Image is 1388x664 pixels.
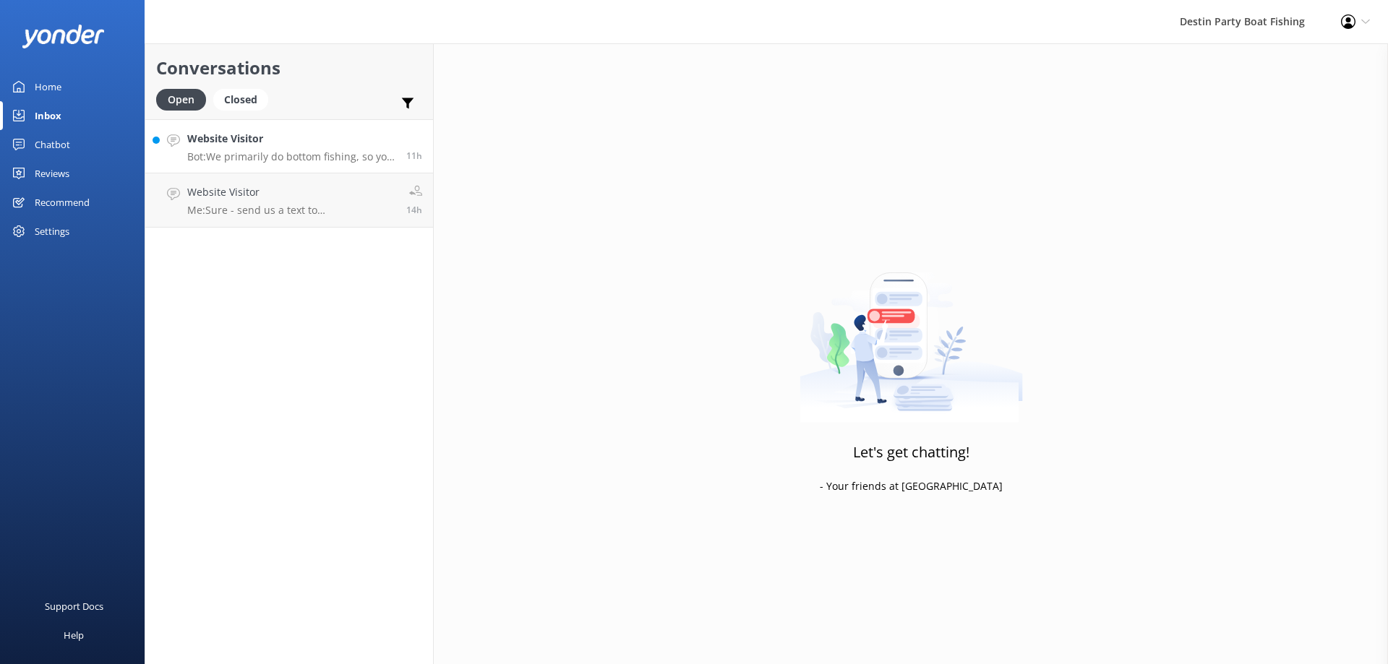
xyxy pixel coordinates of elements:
div: Chatbot [35,130,70,159]
span: Oct 13 2025 02:02pm (UTC -05:00) America/Cancun [406,204,422,216]
p: Me: Sure - send us a text to [PHONE_NUMBER]. [187,204,395,217]
a: Open [156,91,213,107]
h2: Conversations [156,54,422,82]
div: Open [156,89,206,111]
h3: Let's get chatting! [853,441,969,464]
div: Closed [213,89,268,111]
div: Home [35,72,61,101]
div: Reviews [35,159,69,188]
h4: Website Visitor [187,131,395,147]
div: Help [64,621,84,650]
a: Closed [213,91,275,107]
span: Oct 13 2025 05:10pm (UTC -05:00) America/Cancun [406,150,422,162]
img: artwork of a man stealing a conversation from at giant smartphone [800,242,1023,423]
p: - Your friends at [GEOGRAPHIC_DATA] [820,478,1003,494]
div: Recommend [35,188,90,217]
img: yonder-white-logo.png [22,25,105,48]
h4: Website Visitor [187,184,395,200]
div: Settings [35,217,69,246]
div: Support Docs [45,592,103,621]
p: Bot: We primarily do bottom fishing, so you can expect to catch snapper, grouper, triggerfish, co... [187,150,395,163]
div: Inbox [35,101,61,130]
a: Website VisitorMe:Sure - send us a text to [PHONE_NUMBER].14h [145,173,433,228]
a: Website VisitorBot:We primarily do bottom fishing, so you can expect to catch snapper, grouper, t... [145,119,433,173]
